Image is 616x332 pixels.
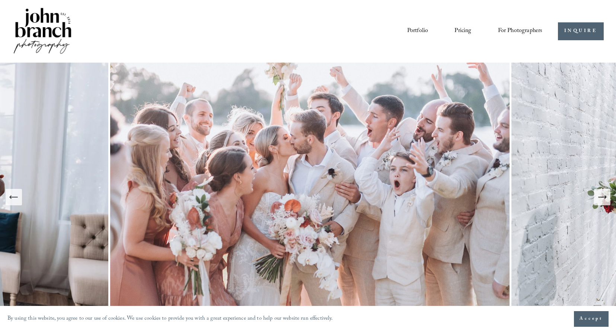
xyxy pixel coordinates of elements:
img: John Branch IV Photography [12,6,73,57]
a: Portfolio [407,25,428,38]
p: By using this website, you agree to our use of cookies. We use cookies to provide you with a grea... [7,314,333,325]
span: Accept [580,315,603,323]
span: For Photographers [498,25,543,37]
button: Previous Slide [6,189,22,205]
button: Next Slide [594,189,610,205]
img: A wedding party celebrating outdoors, featuring a bride and groom kissing amidst cheering bridesm... [108,63,511,332]
a: INQUIRE [558,22,604,41]
button: Accept [574,311,609,327]
a: Pricing [454,25,471,38]
a: folder dropdown [498,25,543,38]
